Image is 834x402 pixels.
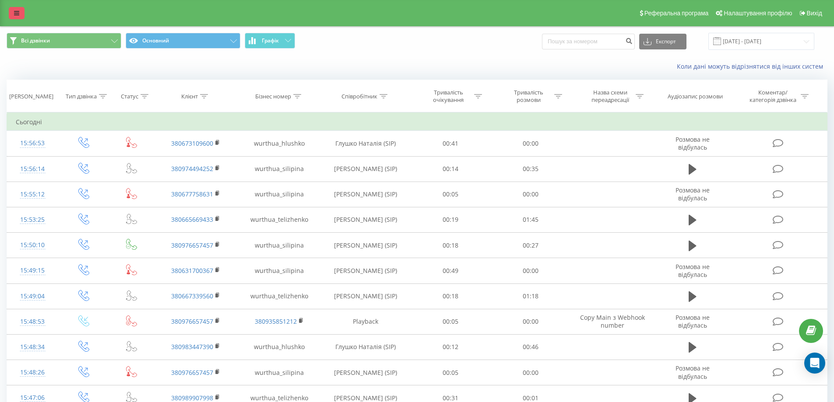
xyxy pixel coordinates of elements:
[491,334,571,360] td: 00:46
[411,131,491,156] td: 00:41
[676,313,710,329] span: Розмова не відбулась
[237,233,320,258] td: wurthua_silipina
[171,215,213,224] a: 380665669433
[676,364,710,380] span: Розмова не відбулась
[321,360,411,385] td: [PERSON_NAME] (SIP)
[237,283,320,309] td: wurthua_telizhenko
[66,93,97,100] div: Тип дзвінка
[126,33,240,49] button: Основний
[724,10,792,17] span: Налаштування профілю
[411,156,491,182] td: 00:14
[570,309,654,334] td: Copy Main з Webhook number
[171,394,213,402] a: 380989907998
[171,368,213,377] a: 380976657457
[9,93,53,100] div: [PERSON_NAME]
[639,34,686,49] button: Експорт
[321,156,411,182] td: [PERSON_NAME] (SIP)
[262,38,279,44] span: Графік
[587,89,633,104] div: Назва схеми переадресації
[321,334,411,360] td: Глушко Наталія (SIP)
[411,182,491,207] td: 00:05
[171,241,213,249] a: 380976657457
[237,258,320,283] td: wurthua_silipina
[644,10,709,17] span: Реферальна програма
[676,186,710,202] span: Розмова не відбулась
[491,156,571,182] td: 00:35
[668,93,723,100] div: Аудіозапис розмови
[255,317,297,325] a: 380935851212
[171,266,213,275] a: 380631700367
[16,186,49,203] div: 15:55:12
[171,164,213,173] a: 380974494252
[411,309,491,334] td: 00:05
[676,135,710,151] span: Розмова не відбулась
[16,313,49,330] div: 15:48:53
[171,343,213,351] a: 380983447390
[341,93,377,100] div: Співробітник
[237,360,320,385] td: wurthua_silipina
[237,131,320,156] td: wurthua_hlushko
[321,131,411,156] td: Глушко Наталія (SIP)
[255,93,291,100] div: Бізнес номер
[804,353,825,374] div: Open Intercom Messenger
[321,283,411,309] td: [PERSON_NAME] (SIP)
[7,113,827,131] td: Сьогодні
[491,360,571,385] td: 00:00
[807,10,822,17] span: Вихід
[491,182,571,207] td: 00:00
[7,33,121,49] button: Всі дзвінки
[411,207,491,232] td: 00:19
[411,233,491,258] td: 00:18
[237,207,320,232] td: wurthua_telizhenko
[121,93,138,100] div: Статус
[171,292,213,300] a: 380667339560
[171,190,213,198] a: 380677758631
[676,262,710,279] span: Розмова не відбулась
[21,37,50,44] span: Всі дзвінки
[16,211,49,228] div: 15:53:25
[321,207,411,232] td: [PERSON_NAME] (SIP)
[491,233,571,258] td: 00:27
[411,258,491,283] td: 00:49
[245,33,295,49] button: Графік
[321,258,411,283] td: [PERSON_NAME] (SIP)
[677,62,827,70] a: Коли дані можуть відрізнятися вiд інших систем
[237,156,320,182] td: wurthua_silipina
[16,135,49,152] div: 15:56:53
[16,339,49,356] div: 15:48:34
[171,139,213,147] a: 380673109600
[16,237,49,254] div: 15:50:10
[16,364,49,381] div: 15:48:26
[16,288,49,305] div: 15:49:04
[491,207,571,232] td: 01:45
[171,317,213,325] a: 380976657457
[321,182,411,207] td: [PERSON_NAME] (SIP)
[181,93,198,100] div: Клієнт
[16,161,49,178] div: 15:56:14
[237,182,320,207] td: wurthua_silipina
[491,283,571,309] td: 01:18
[411,283,491,309] td: 00:18
[411,360,491,385] td: 00:05
[747,89,799,104] div: Коментар/категорія дзвінка
[491,258,571,283] td: 00:00
[505,89,552,104] div: Тривалість розмови
[321,233,411,258] td: [PERSON_NAME] (SIP)
[425,89,472,104] div: Тривалість очікування
[411,334,491,360] td: 00:12
[237,334,320,360] td: wurthua_hlushko
[542,34,635,49] input: Пошук за номером
[491,309,571,334] td: 00:00
[491,131,571,156] td: 00:00
[321,309,411,334] td: Playback
[16,262,49,279] div: 15:49:15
